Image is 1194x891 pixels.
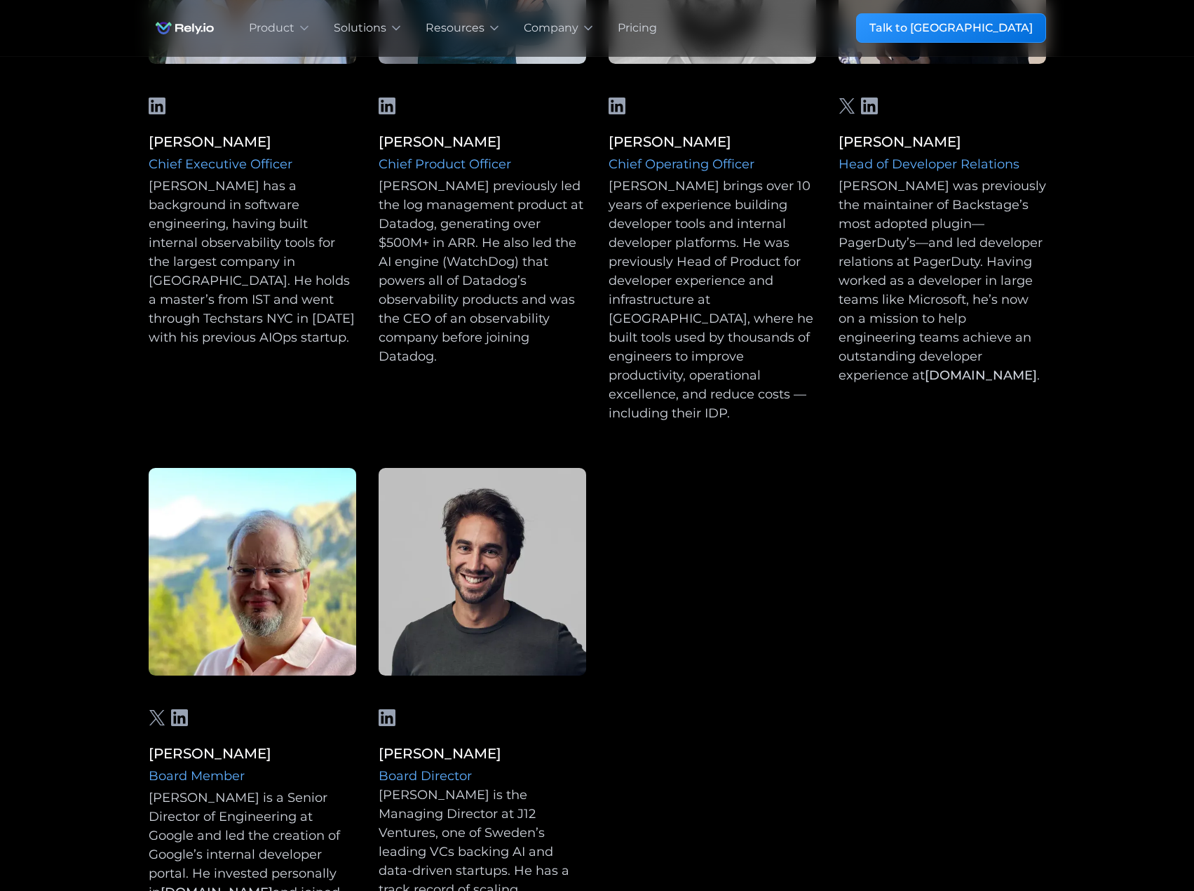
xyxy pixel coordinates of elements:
[426,20,484,36] div: Resources
[839,177,1046,385] div: [PERSON_NAME] was previously the maintainer of Backstage’s most adopted plugin—PagerDuty’s—and le...
[249,20,294,36] div: Product
[149,14,221,42] img: Rely.io logo
[149,743,356,764] div: [PERSON_NAME]
[149,155,356,174] div: Chief Executive Officer
[379,468,586,745] img: Acacio Cruz
[149,131,356,152] div: [PERSON_NAME]
[379,133,501,150] a: [PERSON_NAME]
[149,177,356,347] div: [PERSON_NAME] has a background in software engineering, having built internal observability tools...
[839,131,1046,152] div: [PERSON_NAME]
[925,368,1037,383] a: [DOMAIN_NAME]
[609,177,816,423] div: [PERSON_NAME] brings over 10 years of experience building developer tools and internal developer ...
[149,767,356,786] div: Board Member
[379,155,586,174] div: Chief Product Officer
[609,155,816,174] div: Chief Operating Officer
[856,13,1046,43] a: Talk to [GEOGRAPHIC_DATA]
[524,20,578,36] div: Company
[379,177,586,366] div: [PERSON_NAME] previously led the log management product at Datadog, generating over $500M+ in ARR...
[379,767,586,786] div: Board Director
[1101,798,1174,871] iframe: Chatbot
[149,468,356,729] img: Acacio Cruz
[379,743,586,764] div: [PERSON_NAME]
[839,155,1046,174] div: Head of Developer Relations
[609,131,816,152] div: [PERSON_NAME]
[149,14,221,42] a: home
[618,20,657,36] a: Pricing
[334,20,386,36] div: Solutions
[869,20,1033,36] div: Talk to [GEOGRAPHIC_DATA]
